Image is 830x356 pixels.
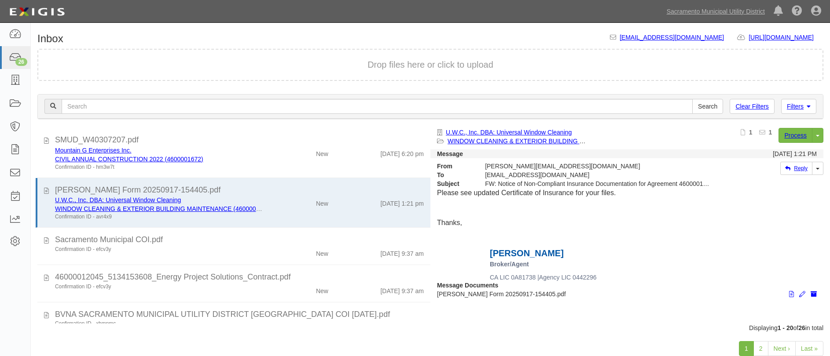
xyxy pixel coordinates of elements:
i: View [789,291,794,298]
div: ACORD Form 20250917-154405.pdf [55,185,424,196]
p: CA LIC 0A81738 | [490,273,657,282]
b: 1 [769,129,772,136]
a: Clear Filters [730,99,774,114]
p: [PERSON_NAME] Form 20250917-154405.pdf [437,290,817,298]
strong: Message [437,150,463,157]
a: 2 [753,341,768,356]
i: Help Center - Complianz [792,6,802,17]
a: WINDOW CLEANING & EXTERIOR BUILDING MAINTENANCE (4600001973) [55,205,272,212]
b: 26 [798,324,805,331]
a: CIVIL ANNUAL CONSTRUCTION 2022 (4600001672) [55,156,203,163]
p: Thanks, [437,218,817,228]
div: [DATE] 9:37 am [380,246,424,258]
div: CIVIL ANNUAL CONSTRUCTION 2022 (4600001672) [55,155,264,163]
b: 1 - 20 [778,324,793,331]
strong: Message Documents [437,282,498,289]
input: Search [62,99,693,114]
input: Search [692,99,723,114]
a: Filters [781,99,816,114]
a: Next › [768,341,796,356]
a: WINDOW CLEANING & EXTERIOR BUILDING MAINTENANCE (4600001973) [448,138,664,145]
button: Drop files here or click to upload [367,58,493,71]
div: Confirmation ID - xhmpmc [55,320,264,327]
div: Confirmation ID - hm3w7t [55,163,264,171]
div: New [316,320,328,332]
div: [DATE] 6:20 pm [380,146,424,158]
div: New [316,283,328,295]
div: FW: Notice of Non-Compliant Insurance Documentation for Agreement 4600001973 - Sacramento Municip... [478,179,719,188]
a: 1 [739,341,754,356]
h1: Inbox [37,33,63,44]
div: Mountain G Enterprises Inc. [55,146,264,155]
div: [PERSON_NAME][EMAIL_ADDRESS][DOMAIN_NAME] [478,162,719,171]
div: Confirmation ID - avr4x9 [55,213,264,221]
div: 26 [15,58,27,66]
i: Archive document [811,291,817,298]
a: U.W.C., Inc. DBA: Universal Window Cleaning [55,196,181,203]
a: Process [779,128,812,143]
i: Edit document [799,291,805,298]
a: Last » [795,341,823,356]
div: BVNA SACRAMENTO MUNICIPAL UTILITY DISTRICT Liab COI 9.15.2025.pdf [55,309,424,320]
div: Sacramento Municipal COI.pdf [55,234,424,246]
div: New [316,146,328,158]
div: Confirmation ID - efcv3y [55,283,264,291]
a: [URL][DOMAIN_NAME] [749,34,823,41]
a: Mountain G Enterprises Inc. [55,147,132,154]
a: Sacramento Municipal Utility District [662,3,769,20]
div: New [316,196,328,208]
b: 1 [749,129,753,136]
strong: From [430,162,478,171]
div: WINDOW CLEANING & EXTERIOR BUILDING MAINTENANCE (4600001973) [55,204,264,213]
p: [PERSON_NAME] [490,247,657,260]
p: Broker/Agent [490,260,657,269]
div: SMUD_W40307207.pdf [55,134,424,146]
div: [DATE] 1:21 PM [773,149,817,158]
a: U.W.C., Inc. DBA: Universal Window Cleaning [446,129,572,136]
span: Agency LIC 0442296 [539,273,597,282]
strong: Subject [430,179,478,188]
a: Reply [780,162,812,175]
div: [DATE] 9:37 am [380,283,424,295]
div: [DATE] 1:21 pm [380,196,424,208]
div: 46000012045_5134153608_Energy Project Solutions_Contract.pdf [55,272,424,283]
p: Please see updated Certificate of Insurance for your files. [437,188,817,198]
strong: To [430,171,478,179]
div: Displaying of in total [31,323,830,332]
div: Confirmation ID - efcv3y [55,246,264,253]
a: [EMAIL_ADDRESS][DOMAIN_NAME] [620,34,724,41]
div: U.W.C., Inc. DBA: Universal Window Cleaning [55,196,264,204]
img: logo-5460c22ac91f19d4615b14bd174203de0afe785f0fc80cf4dbbc73dc1793850b.png [7,4,67,20]
div: [DATE] 9:37 am [380,320,424,332]
div: agreement-x3w3eh@smud.complianz.com [478,171,719,179]
div: New [316,246,328,258]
